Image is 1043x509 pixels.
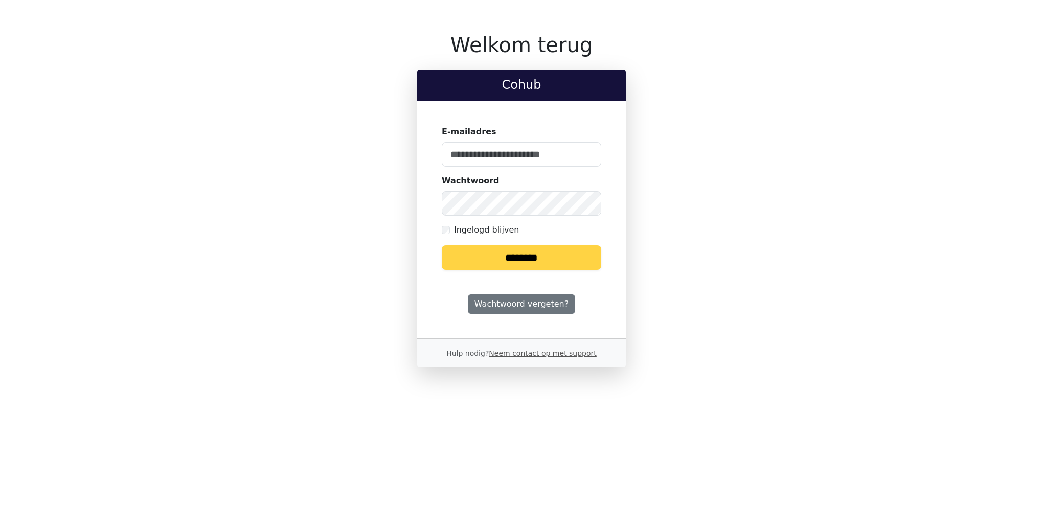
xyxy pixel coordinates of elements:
[442,126,496,138] label: E-mailadres
[489,349,596,357] a: Neem contact op met support
[468,294,575,314] a: Wachtwoord vergeten?
[454,224,519,236] label: Ingelogd blijven
[425,78,618,92] h2: Cohub
[442,175,500,187] label: Wachtwoord
[417,33,626,57] h1: Welkom terug
[446,349,597,357] small: Hulp nodig?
